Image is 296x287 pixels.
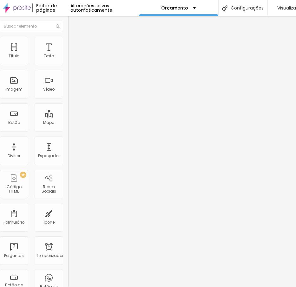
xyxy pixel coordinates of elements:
font: Configurações [231,5,264,11]
font: Espaçador [38,153,60,158]
font: Divisor [8,153,20,158]
font: Temporizador [36,253,63,258]
font: Alterações salvas automaticamente [70,3,112,13]
font: Formulário [3,220,24,225]
font: Imagem [5,86,23,92]
font: Perguntas [4,253,24,258]
font: Botão [8,120,20,125]
font: Título [9,53,19,59]
font: Orçamento [161,5,188,11]
font: Código HTML [7,184,22,194]
font: Mapa [43,120,55,125]
img: Ícone [222,5,227,11]
font: Ícone [43,220,55,225]
font: Texto [44,53,54,59]
font: Redes Sociais [42,184,56,194]
font: Vídeo [43,86,55,92]
font: Editor de páginas [36,3,57,13]
img: Ícone [56,24,60,28]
